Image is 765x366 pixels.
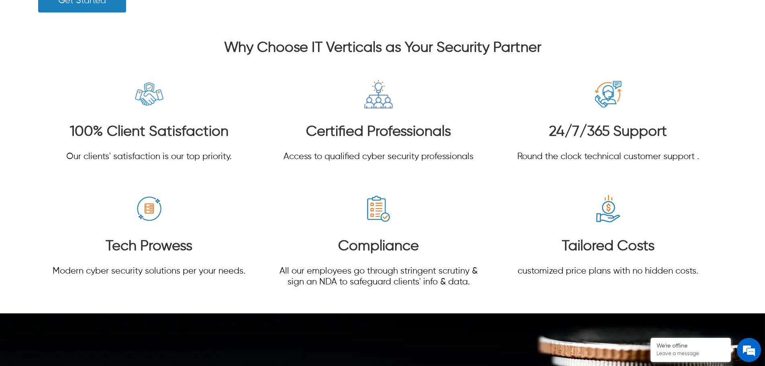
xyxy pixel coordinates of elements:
p: All our employees go through stringent scrutiny & sign an NDA to safeguard clients' info & data. [275,266,481,287]
p: Leave a message [657,351,725,357]
h3: Tailored Costs [518,238,698,255]
em: Submit [118,247,146,258]
p: Modern cyber security solutions per your needs. [53,266,245,276]
div: Leave a message [42,45,135,55]
p: Access to qualified cyber security professionals [284,151,473,162]
h3: Certified Professionals [284,123,473,141]
p: Round the clock technical customer support . [517,151,699,162]
img: itvert-certified-professionals [363,79,394,109]
img: itv-what-we-do-icons-Compliance [363,194,394,224]
img: itvert-100-satisfaction [134,79,164,109]
p: Our clients' satisfaction is our top priority. [66,151,232,162]
h3: 24/7/365 Support [517,123,699,141]
img: logo_Zg8I0qSkbAqR2WFHt3p6CTuqpyXMFPubPcD2OT02zFN43Cy9FUNNG3NEPhM_Q1qe_.png [14,48,34,53]
div: We're offline [657,343,725,350]
p: customized price plans with no hidden costs. [518,266,698,276]
span: We are offline. Please leave us a message. [17,101,140,182]
h3: 100% Client Satisfaction [66,123,232,141]
img: salesiqlogo_leal7QplfZFryJ6FIlVepeu7OftD7mt8q6exU6-34PB8prfIgodN67KcxXM9Y7JQ_.png [55,211,61,216]
h3: Tech Prowess [53,238,245,255]
textarea: Type your message and click 'Submit' [4,219,153,247]
h3: Compliance [275,238,481,255]
h3: Why Choose IT Verticals as Your Security Partner [38,39,727,57]
img: itv-what-we-do-icons-Tech-Prowess [134,194,164,224]
em: Driven by SalesIQ [63,211,102,216]
img: itvert-software-dev-24x7x365-support [593,79,623,109]
img: itv-what-we-do-icons-Tailored-Costs [593,194,623,224]
div: Minimize live chat window [132,4,151,23]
